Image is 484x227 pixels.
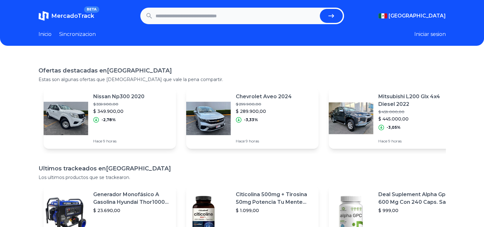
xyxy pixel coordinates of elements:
[236,108,292,114] p: $ 289.900,00
[93,207,171,214] p: $ 23.690,00
[236,139,292,144] p: Hace 9 horas
[51,12,94,19] span: MercadoTrack
[39,11,49,21] img: MercadoTrack
[236,93,292,100] p: Chevrolet Aveo 2024
[236,207,313,214] p: $ 1.099,00
[39,174,446,181] p: Los ultimos productos que se trackearon.
[378,116,456,122] p: $ 445.000,00
[236,191,313,206] p: Citicolina 500mg + Tirosina 50mg Potencia Tu Mente (120caps) Sabor Sin Sabor
[93,191,171,206] p: Generador Monofásico A Gasolina Hyundai Thor10000 P 11.5 Kw
[39,11,94,21] a: MercadoTrackBETA
[93,93,144,100] p: Nissan Np300 2020
[387,125,401,130] p: -3,05%
[93,139,144,144] p: Hace 9 horas
[59,31,96,38] a: Sincronizacion
[378,93,456,108] p: Mitsubishi L200 Glx 4x4 Diesel 2022
[44,96,88,141] img: Featured image
[378,191,456,206] p: Deal Suplement Alpha Gpc 600 Mg Con 240 Caps. Salud Cerebral Sabor S/n
[378,109,456,114] p: $ 459.000,00
[102,117,116,122] p: -2,78%
[236,102,292,107] p: $ 299.900,00
[186,88,319,149] a: Featured imageChevrolet Aveo 2024$ 299.900,00$ 289.900,00-3,33%Hace 9 horas
[39,164,446,173] h1: Ultimos trackeados en [GEOGRAPHIC_DATA]
[378,13,387,18] img: Mexico
[44,88,176,149] a: Featured imageNissan Np300 2020$ 359.900,00$ 349.900,00-2,78%Hace 9 horas
[329,96,373,141] img: Featured image
[244,117,258,122] p: -3,33%
[378,139,456,144] p: Hace 9 horas
[414,31,446,38] button: Iniciar sesion
[378,12,446,20] button: [GEOGRAPHIC_DATA]
[84,6,99,13] span: BETA
[93,108,144,114] p: $ 349.900,00
[186,96,231,141] img: Featured image
[39,76,446,83] p: Estas son algunas ofertas que [DEMOGRAPHIC_DATA] que vale la pena compartir.
[389,12,446,20] span: [GEOGRAPHIC_DATA]
[39,31,52,38] a: Inicio
[93,102,144,107] p: $ 359.900,00
[39,66,446,75] h1: Ofertas destacadas en [GEOGRAPHIC_DATA]
[378,207,456,214] p: $ 999,00
[329,88,461,149] a: Featured imageMitsubishi L200 Glx 4x4 Diesel 2022$ 459.000,00$ 445.000,00-3,05%Hace 9 horas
